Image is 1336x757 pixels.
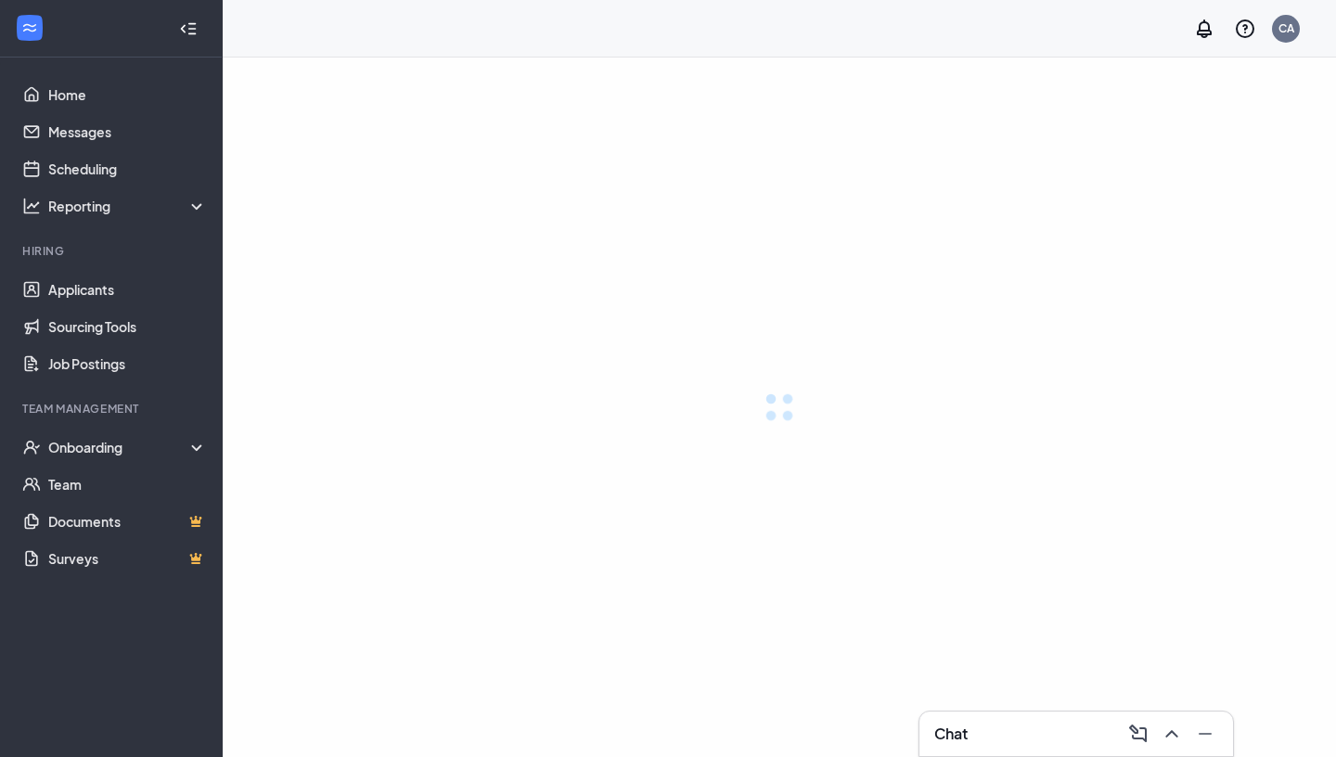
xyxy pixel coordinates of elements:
button: ChevronUp [1155,719,1185,749]
svg: UserCheck [22,438,41,456]
h3: Chat [934,724,968,744]
a: Messages [48,113,207,150]
a: SurveysCrown [48,540,207,577]
a: Team [48,466,207,503]
svg: ComposeMessage [1127,723,1150,745]
a: DocumentsCrown [48,503,207,540]
div: Onboarding [48,438,208,456]
div: Hiring [22,243,203,259]
svg: Collapse [179,19,198,38]
svg: QuestionInfo [1234,18,1256,40]
a: Job Postings [48,345,207,382]
a: Applicants [48,271,207,308]
button: ComposeMessage [1122,719,1151,749]
svg: WorkstreamLogo [20,19,39,37]
svg: Notifications [1193,18,1215,40]
a: Home [48,76,207,113]
svg: Minimize [1194,723,1216,745]
svg: ChevronUp [1161,723,1183,745]
div: Team Management [22,401,203,417]
div: Reporting [48,197,208,215]
button: Minimize [1188,719,1218,749]
a: Sourcing Tools [48,308,207,345]
a: Scheduling [48,150,207,187]
svg: Analysis [22,197,41,215]
div: CA [1278,20,1294,36]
